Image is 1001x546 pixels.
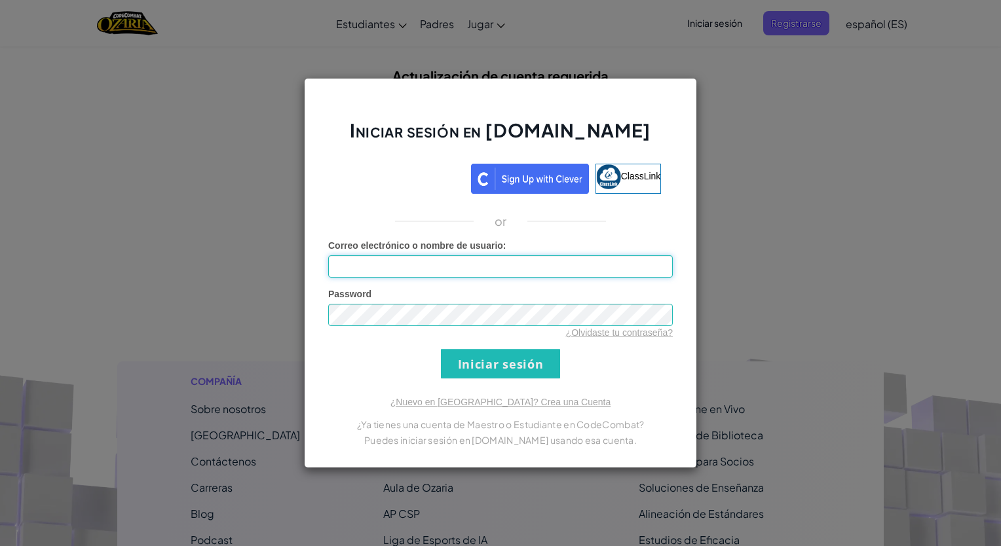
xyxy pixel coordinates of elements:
[441,349,560,378] input: Iniciar sesión
[596,164,621,189] img: classlink-logo-small.png
[328,240,503,251] span: Correo electrónico o nombre de usuario
[621,171,661,181] span: ClassLink
[566,327,673,338] a: ¿Olvidaste tu contraseña?
[328,118,673,156] h2: Iniciar sesión en [DOMAIN_NAME]
[328,289,371,299] span: Password
[471,164,589,194] img: clever_sso_button@2x.png
[390,397,611,407] a: ¿Nuevo en [GEOGRAPHIC_DATA]? Crea una Cuenta
[328,239,506,252] label: :
[495,213,507,229] p: or
[328,416,673,432] p: ¿Ya tienes una cuenta de Maestro o Estudiante en CodeCombat?
[333,162,471,191] iframe: Botón de Acceder con Google
[328,432,673,448] p: Puedes iniciar sesión en [DOMAIN_NAME] usando esa cuenta.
